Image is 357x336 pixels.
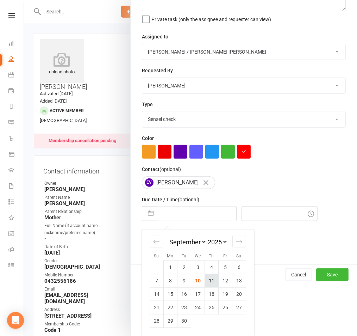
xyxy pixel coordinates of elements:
[191,287,205,301] td: Wednesday, September 17, 2025
[177,314,191,328] td: Tuesday, September 30, 2025
[142,230,254,336] div: Calendar
[232,287,246,301] td: Saturday, September 20, 2025
[8,36,24,52] a: Dashboard
[8,242,24,258] a: Roll call kiosk mode
[154,253,159,258] small: Su
[205,261,219,274] td: Thursday, September 4, 2025
[178,197,199,202] small: (optional)
[177,261,191,274] td: Tuesday, September 2, 2025
[219,261,232,274] td: Friday, September 5, 2025
[285,268,312,281] button: Cancel
[8,210,24,226] a: What's New
[142,100,153,108] label: Type
[237,253,242,258] small: Sa
[223,253,227,258] small: Fr
[8,84,24,99] a: Payments
[150,274,164,287] td: Sunday, September 7, 2025
[191,274,205,287] td: Wednesday, September 10, 2025
[167,253,174,258] small: Mo
[8,147,24,163] a: Product Sales
[142,33,168,41] label: Assigned to
[205,274,219,287] td: Thursday, September 11, 2025
[177,287,191,301] td: Tuesday, September 16, 2025
[151,14,271,22] span: Private task (only the assignee and requester can view)
[182,253,186,258] small: Tu
[8,52,24,68] a: People
[232,274,246,287] td: Saturday, September 13, 2025
[159,166,181,172] small: (optional)
[232,301,246,314] td: Saturday, September 27, 2025
[177,274,191,287] td: Tuesday, September 9, 2025
[219,301,232,314] td: Friday, September 26, 2025
[219,274,232,287] td: Friday, September 12, 2025
[145,178,154,187] span: EV
[8,68,24,84] a: Calendar
[164,301,177,314] td: Monday, September 22, 2025
[8,226,24,242] a: General attendance kiosk mode
[316,268,349,281] button: Save
[219,287,232,301] td: Friday, September 19, 2025
[142,165,181,173] label: Contact
[195,253,201,258] small: We
[142,67,173,74] label: Requested By
[164,261,177,274] td: Monday, September 1, 2025
[232,261,246,274] td: Saturday, September 6, 2025
[142,228,183,236] label: Email preferences
[164,314,177,328] td: Monday, September 29, 2025
[7,312,24,329] div: Open Intercom Messenger
[232,236,246,248] div: Move forward to switch to the next month.
[164,274,177,287] td: Monday, September 8, 2025
[8,258,24,274] a: Class kiosk mode
[142,176,215,189] div: [PERSON_NAME]
[150,236,163,248] div: Move backward to switch to the previous month.
[209,253,214,258] small: Th
[150,301,164,314] td: Sunday, September 21, 2025
[8,99,24,115] a: Reports
[177,301,191,314] td: Tuesday, September 23, 2025
[205,287,219,301] td: Thursday, September 18, 2025
[142,134,154,142] label: Color
[205,301,219,314] td: Thursday, September 25, 2025
[142,196,199,203] label: Due Date / Time
[150,314,164,328] td: Sunday, September 28, 2025
[191,261,205,274] td: Wednesday, September 3, 2025
[150,287,164,301] td: Sunday, September 14, 2025
[164,287,177,301] td: Monday, September 15, 2025
[191,301,205,314] td: Wednesday, September 24, 2025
